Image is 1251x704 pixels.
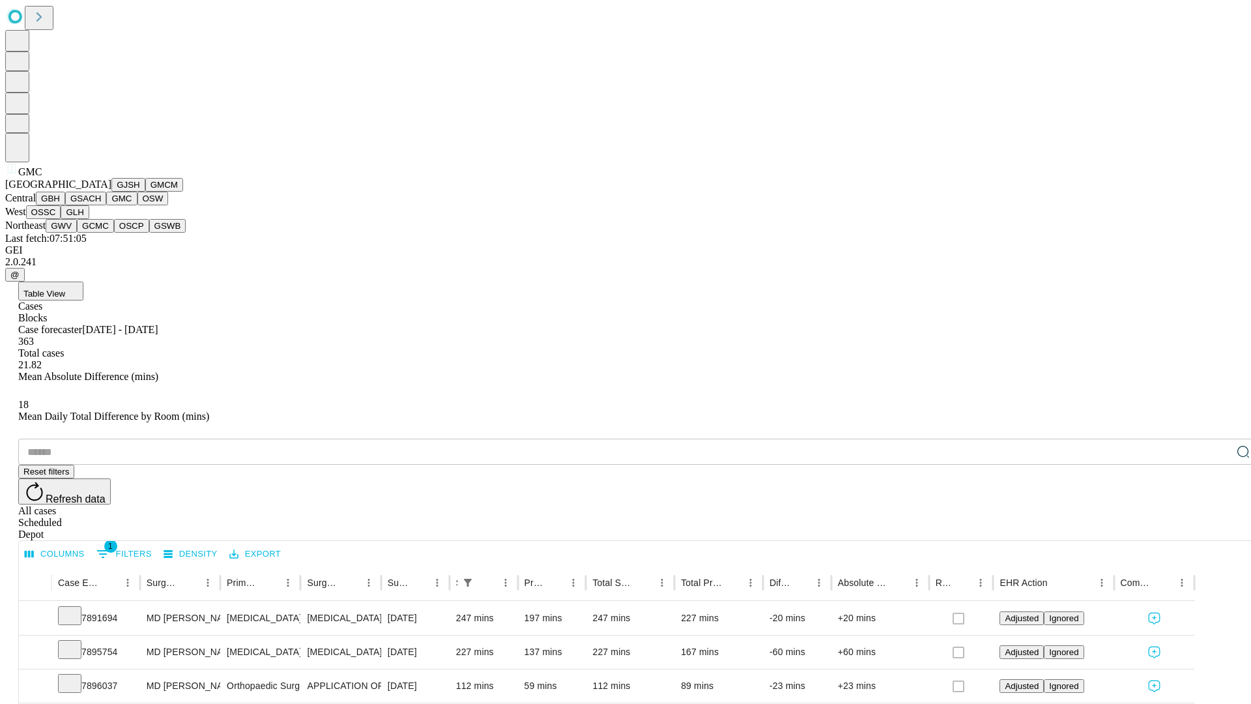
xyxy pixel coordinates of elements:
[428,574,446,592] button: Menu
[307,636,374,669] div: [MEDICAL_DATA]
[810,574,828,592] button: Menu
[1044,645,1084,659] button: Ignored
[838,669,923,703] div: +23 mins
[592,636,668,669] div: 227 mins
[999,578,1047,588] div: EHR Action
[18,371,158,382] span: Mean Absolute Difference (mins)
[147,636,214,669] div: MD [PERSON_NAME]
[769,602,825,635] div: -20 mins
[18,347,64,359] span: Total cases
[388,636,443,669] div: [DATE]
[25,608,45,630] button: Expand
[592,602,668,635] div: 247 mins
[360,574,378,592] button: Menu
[999,611,1044,625] button: Adjusted
[18,282,83,301] button: Table View
[307,602,374,635] div: [MEDICAL_DATA] TOTAL WITH PROCTECTOMY AND [MEDICAL_DATA]
[58,602,134,635] div: 7891694
[46,219,77,233] button: GWV
[741,574,760,592] button: Menu
[456,636,511,669] div: 227 mins
[1173,574,1191,592] button: Menu
[1049,681,1078,691] span: Ignored
[111,178,145,192] button: GJSH
[18,336,34,347] span: 363
[769,636,825,669] div: -60 mins
[936,578,953,588] div: Resolved in EHR
[18,478,111,505] button: Refresh data
[180,574,199,592] button: Sort
[456,669,511,703] div: 112 mins
[10,270,20,280] span: @
[227,669,294,703] div: Orthopaedic Surgery
[145,178,183,192] button: GMCM
[104,540,117,553] span: 1
[36,192,65,205] button: GBH
[1005,613,1039,623] span: Adjusted
[100,574,119,592] button: Sort
[723,574,741,592] button: Sort
[147,602,214,635] div: MD [PERSON_NAME]
[18,166,42,177] span: GMC
[653,574,671,592] button: Menu
[1005,647,1039,657] span: Adjusted
[307,578,339,588] div: Surgery Name
[388,669,443,703] div: [DATE]
[546,574,564,592] button: Sort
[592,669,668,703] div: 112 mins
[77,219,114,233] button: GCMC
[459,574,477,592] div: 1 active filter
[5,256,1246,268] div: 2.0.241
[5,233,87,244] span: Last fetch: 07:51:05
[681,669,756,703] div: 89 mins
[456,602,511,635] div: 247 mins
[769,669,825,703] div: -23 mins
[1121,578,1153,588] div: Comments
[5,220,46,231] span: Northeast
[1005,681,1039,691] span: Adjusted
[908,574,926,592] button: Menu
[58,669,134,703] div: 7896037
[769,578,790,588] div: Difference
[635,574,653,592] button: Sort
[999,679,1044,693] button: Adjusted
[953,574,971,592] button: Sort
[25,641,45,664] button: Expand
[147,669,214,703] div: MD [PERSON_NAME] [PERSON_NAME]
[681,602,756,635] div: 227 mins
[137,192,169,205] button: OSW
[18,411,209,422] span: Mean Daily Total Difference by Room (mins)
[525,636,580,669] div: 137 mins
[792,574,810,592] button: Sort
[1093,574,1111,592] button: Menu
[410,574,428,592] button: Sort
[18,465,74,478] button: Reset filters
[65,192,106,205] button: GSACH
[227,578,259,588] div: Primary Service
[889,574,908,592] button: Sort
[199,574,217,592] button: Menu
[22,544,88,565] button: Select columns
[1049,647,1078,657] span: Ignored
[279,574,297,592] button: Menu
[58,578,99,588] div: Case Epic Id
[5,268,25,282] button: @
[838,602,923,635] div: +20 mins
[388,578,409,588] div: Surgery Date
[261,574,279,592] button: Sort
[496,574,515,592] button: Menu
[525,602,580,635] div: 197 mins
[227,636,294,669] div: [MEDICAL_DATA]
[149,219,186,233] button: GSWB
[114,219,149,233] button: OSCP
[307,669,374,703] div: APPLICATION OF EXTERNAL FIXATOR MULTIPLANE ILLIZAROV TYPE
[341,574,360,592] button: Sort
[1049,613,1078,623] span: Ignored
[23,289,65,299] span: Table View
[1044,679,1084,693] button: Ignored
[681,578,722,588] div: Total Predicted Duration
[147,578,179,588] div: Surgeon Name
[459,574,477,592] button: Show filters
[226,544,284,565] button: Export
[592,578,633,588] div: Total Scheduled Duration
